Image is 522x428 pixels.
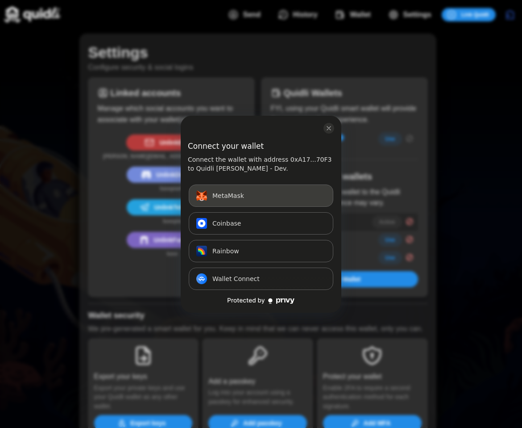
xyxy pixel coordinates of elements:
button: Rainbow [189,240,333,262]
p: Connect the wallet with address 0xA17...70F3 to Quidli [PERSON_NAME] - Dev. [188,155,334,173]
img: Coinbase logo [196,218,207,229]
span: Rainbow [212,246,239,256]
button: Coinbase [189,212,333,235]
button: Wallet Connect [189,268,333,290]
h3: Connect your wallet [188,141,264,151]
img: Wallet Connect logo [196,273,207,284]
button: MetaMask [189,185,333,207]
img: MetaMask logo [196,190,207,201]
span: MetaMask [212,190,244,201]
span: Wallet Connect [212,273,260,284]
button: close modal [323,123,334,134]
span: Coinbase [212,218,241,229]
img: Rainbow logo [196,246,207,256]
